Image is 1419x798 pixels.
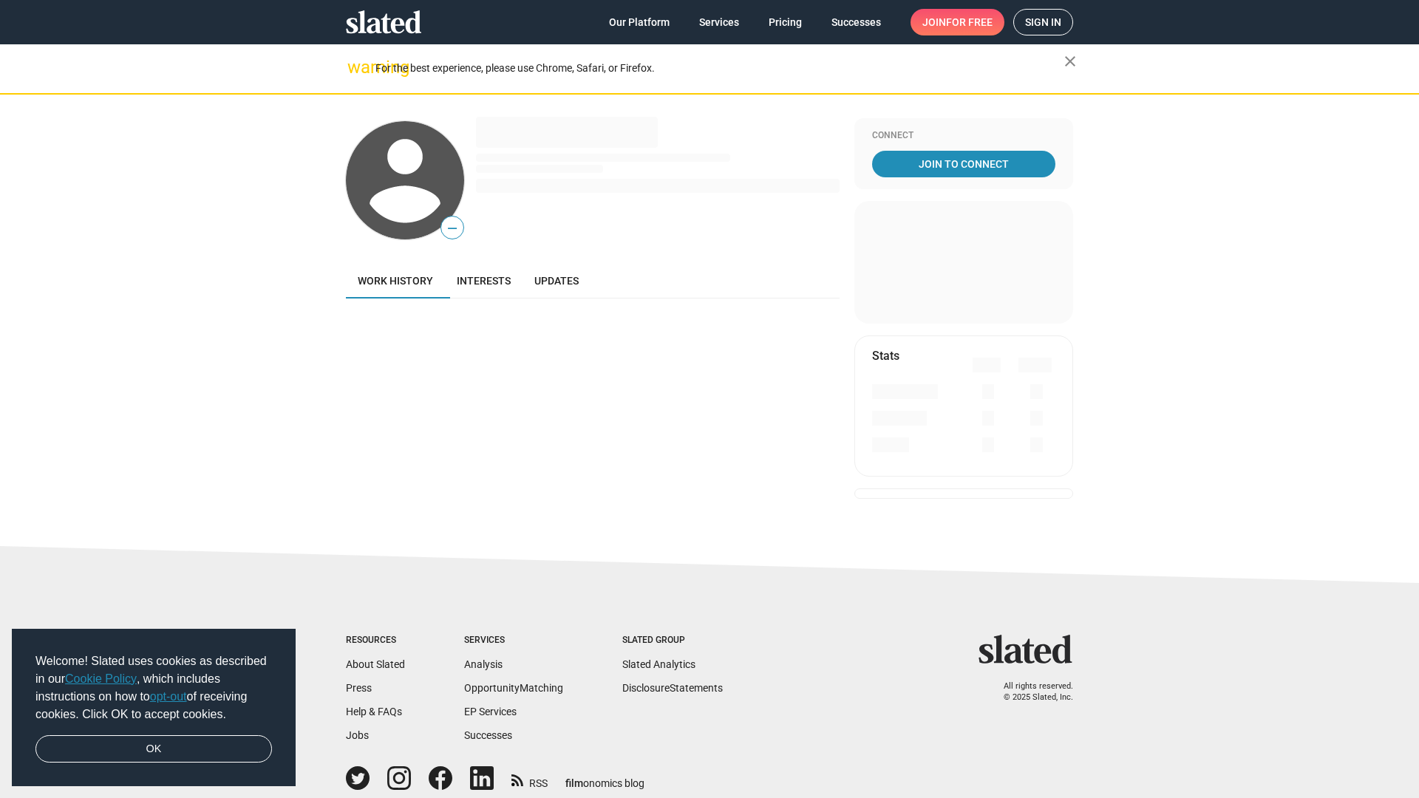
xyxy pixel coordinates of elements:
[150,690,187,703] a: opt-out
[464,706,517,717] a: EP Services
[565,765,644,791] a: filmonomics blog
[457,275,511,287] span: Interests
[1025,10,1061,35] span: Sign in
[523,263,591,299] a: Updates
[831,9,881,35] span: Successes
[347,58,365,76] mat-icon: warning
[872,348,899,364] mat-card-title: Stats
[464,658,503,670] a: Analysis
[464,635,563,647] div: Services
[769,9,802,35] span: Pricing
[1061,52,1079,70] mat-icon: close
[988,681,1073,703] p: All rights reserved. © 2025 Slated, Inc.
[464,729,512,741] a: Successes
[346,682,372,694] a: Press
[534,275,579,287] span: Updates
[622,658,695,670] a: Slated Analytics
[375,58,1064,78] div: For the best experience, please use Chrome, Safari, or Firefox.
[922,9,993,35] span: Join
[609,9,670,35] span: Our Platform
[622,682,723,694] a: DisclosureStatements
[12,629,296,787] div: cookieconsent
[35,735,272,763] a: dismiss cookie message
[757,9,814,35] a: Pricing
[65,672,137,685] a: Cookie Policy
[346,658,405,670] a: About Slated
[699,9,739,35] span: Services
[346,706,402,717] a: Help & FAQs
[820,9,893,35] a: Successes
[565,777,583,789] span: film
[511,768,548,791] a: RSS
[687,9,751,35] a: Services
[911,9,1004,35] a: Joinfor free
[358,275,433,287] span: Work history
[445,263,523,299] a: Interests
[346,729,369,741] a: Jobs
[872,151,1055,177] a: Join To Connect
[1013,9,1073,35] a: Sign in
[946,9,993,35] span: for free
[346,635,405,647] div: Resources
[622,635,723,647] div: Slated Group
[872,130,1055,142] div: Connect
[35,652,272,723] span: Welcome! Slated uses cookies as described in our , which includes instructions on how to of recei...
[441,219,463,238] span: —
[464,682,563,694] a: OpportunityMatching
[597,9,681,35] a: Our Platform
[346,263,445,299] a: Work history
[875,151,1052,177] span: Join To Connect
